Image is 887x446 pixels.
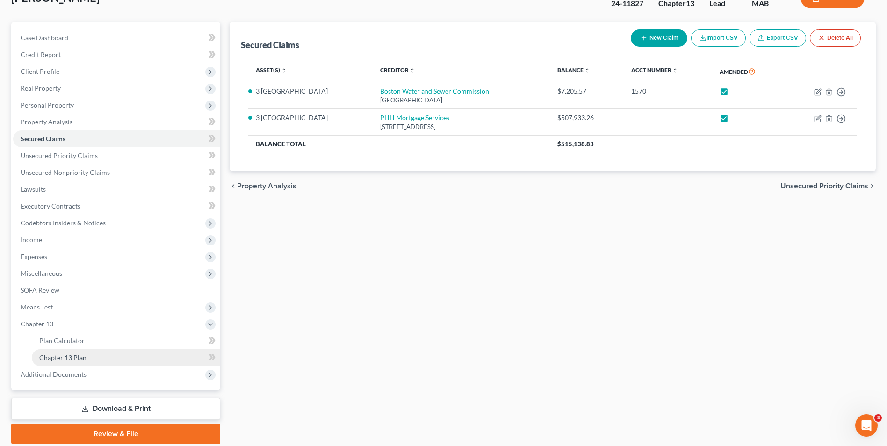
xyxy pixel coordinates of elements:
i: unfold_more [584,68,590,73]
span: Property Analysis [21,118,72,126]
a: Credit Report [13,46,220,63]
button: chevron_left Property Analysis [230,182,296,190]
a: Review & File [11,424,220,444]
span: Secured Claims [21,135,65,143]
th: Amended [712,61,785,82]
button: New Claim [631,29,687,47]
div: 1570 [631,86,705,96]
a: Balance unfold_more [557,66,590,73]
a: Export CSV [750,29,806,47]
iframe: Intercom live chat [855,414,878,437]
span: Expenses [21,252,47,260]
a: Lawsuits [13,181,220,198]
a: Property Analysis [13,114,220,130]
i: unfold_more [281,68,287,73]
i: chevron_left [230,182,237,190]
span: SOFA Review [21,286,59,294]
span: Personal Property [21,101,74,109]
div: $7,205.57 [557,86,616,96]
span: Property Analysis [237,182,296,190]
a: Creditor unfold_more [380,66,415,73]
a: Unsecured Nonpriority Claims [13,164,220,181]
a: Plan Calculator [32,332,220,349]
a: Boston Water and Sewer Commission [380,87,489,95]
span: $515,138.83 [557,140,594,148]
span: 3 [874,414,882,422]
span: Credit Report [21,50,61,58]
i: chevron_right [868,182,876,190]
li: 3 [GEOGRAPHIC_DATA] [256,113,365,122]
li: 3 [GEOGRAPHIC_DATA] [256,86,365,96]
span: Real Property [21,84,61,92]
div: [STREET_ADDRESS] [380,122,542,131]
button: Unsecured Priority Claims chevron_right [780,182,876,190]
div: Secured Claims [241,39,299,50]
a: Download & Print [11,398,220,420]
button: Delete All [810,29,861,47]
span: Miscellaneous [21,269,62,277]
a: Asset(s) unfold_more [256,66,287,73]
th: Balance Total [248,136,550,152]
span: Means Test [21,303,53,311]
span: Lawsuits [21,185,46,193]
span: Additional Documents [21,370,87,378]
div: $507,933.26 [557,113,616,122]
a: Executory Contracts [13,198,220,215]
a: Secured Claims [13,130,220,147]
span: Income [21,236,42,244]
span: Chapter 13 Plan [39,353,87,361]
span: Chapter 13 [21,320,53,328]
span: Unsecured Priority Claims [21,151,98,159]
span: Executory Contracts [21,202,80,210]
span: Unsecured Nonpriority Claims [21,168,110,176]
a: PHH Mortgage Services [380,114,449,122]
span: Client Profile [21,67,59,75]
a: Case Dashboard [13,29,220,46]
button: Import CSV [691,29,746,47]
i: unfold_more [672,68,678,73]
div: [GEOGRAPHIC_DATA] [380,96,542,105]
a: Chapter 13 Plan [32,349,220,366]
i: unfold_more [410,68,415,73]
a: Acct Number unfold_more [631,66,678,73]
span: Unsecured Priority Claims [780,182,868,190]
a: Unsecured Priority Claims [13,147,220,164]
span: Case Dashboard [21,34,68,42]
span: Plan Calculator [39,337,85,345]
a: SOFA Review [13,282,220,299]
span: Codebtors Insiders & Notices [21,219,106,227]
